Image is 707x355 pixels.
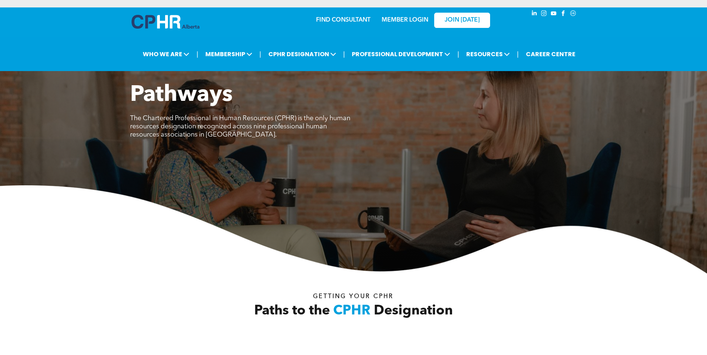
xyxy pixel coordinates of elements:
[316,17,370,23] a: FIND CONSULTANT
[259,47,261,62] li: |
[569,9,577,19] a: Social network
[445,17,480,24] span: JOIN [DATE]
[457,47,459,62] li: |
[333,304,370,318] span: CPHR
[524,47,578,61] a: CAREER CENTRE
[254,304,330,318] span: Paths to the
[141,47,192,61] span: WHO WE ARE
[313,294,394,300] span: Getting your Cphr
[517,47,519,62] li: |
[350,47,452,61] span: PROFESSIONAL DEVELOPMENT
[540,9,548,19] a: instagram
[530,9,539,19] a: linkedin
[550,9,558,19] a: youtube
[132,15,199,29] img: A blue and white logo for cp alberta
[130,84,233,106] span: Pathways
[266,47,338,61] span: CPHR DESIGNATION
[203,47,255,61] span: MEMBERSHIP
[196,47,198,62] li: |
[343,47,345,62] li: |
[559,9,568,19] a: facebook
[374,304,453,318] span: Designation
[434,13,490,28] a: JOIN [DATE]
[130,115,350,138] span: The Chartered Professional in Human Resources (CPHR) is the only human resources designation reco...
[382,17,428,23] a: MEMBER LOGIN
[464,47,512,61] span: RESOURCES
